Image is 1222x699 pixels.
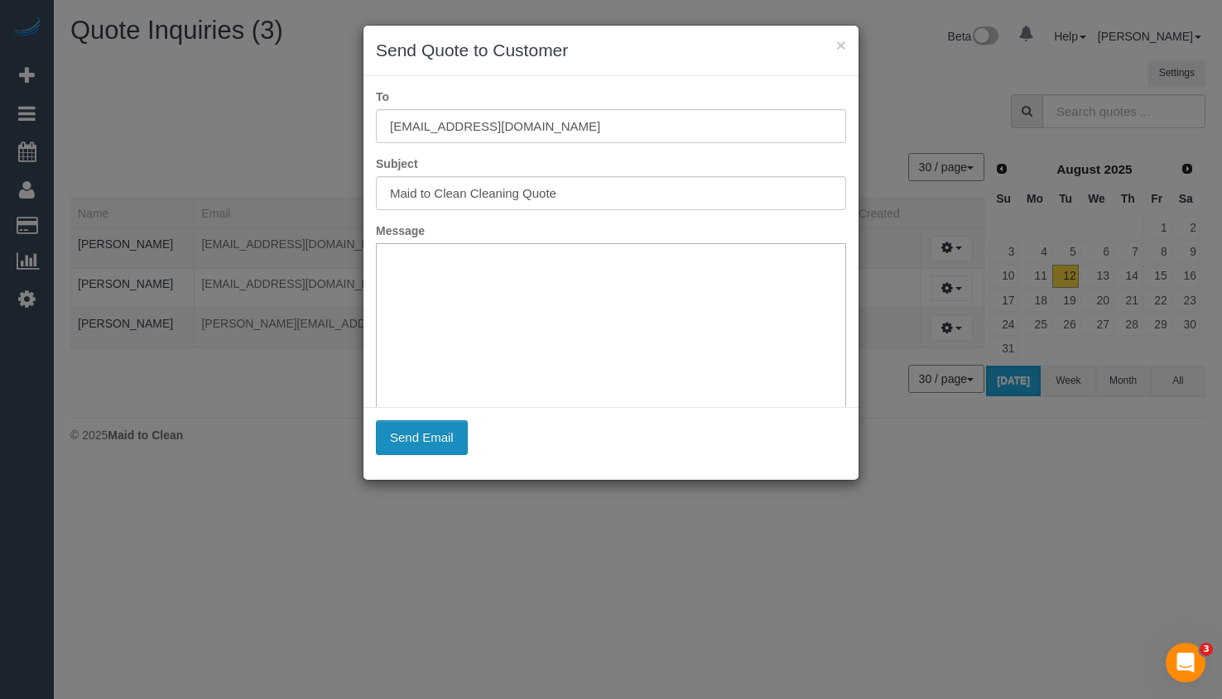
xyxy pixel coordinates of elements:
span: 3 [1200,643,1213,656]
label: To [363,89,859,105]
label: Message [363,223,859,239]
button: × [836,36,846,54]
input: Subject [376,176,846,210]
button: Send Email [376,420,468,455]
input: To [376,109,846,143]
iframe: Rich Text Editor, editor1 [377,244,845,502]
iframe: Intercom live chat [1166,643,1205,682]
label: Subject [363,156,859,172]
h3: Send Quote to Customer [376,38,846,63]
